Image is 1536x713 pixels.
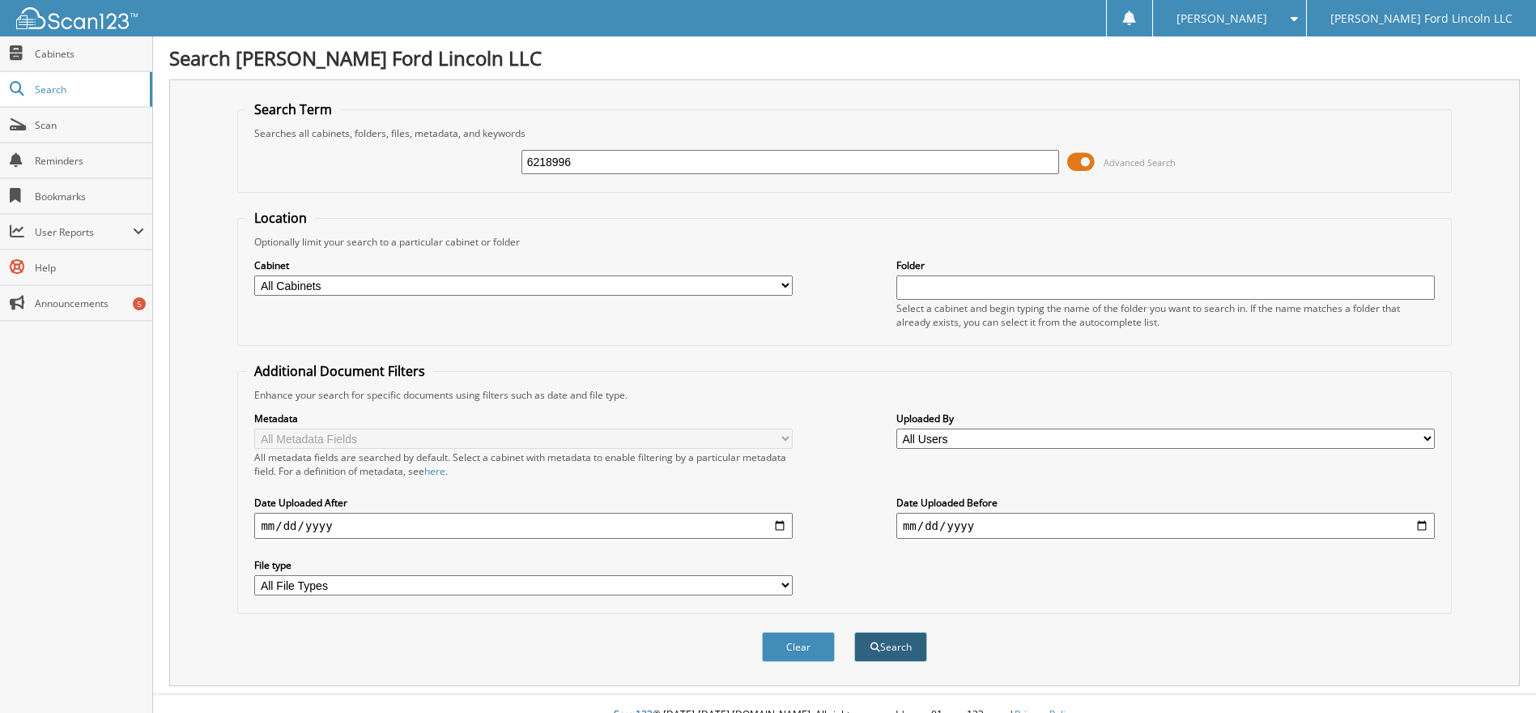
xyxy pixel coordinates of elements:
[762,632,835,662] button: Clear
[896,412,1435,425] label: Uploaded By
[896,301,1435,329] div: Select a cabinet and begin typing the name of the folder you want to search in. If the name match...
[246,100,340,118] legend: Search Term
[246,126,1442,140] div: Searches all cabinets, folders, files, metadata, and keywords
[896,513,1435,539] input: end
[854,632,927,662] button: Search
[169,45,1520,71] h1: Search [PERSON_NAME] Ford Lincoln LLC
[896,258,1435,272] label: Folder
[35,225,133,239] span: User Reports
[254,450,793,478] div: All metadata fields are searched by default. Select a cabinet with metadata to enable filtering b...
[1104,156,1176,169] span: Advanced Search
[1455,635,1536,713] iframe: Chat Widget
[35,297,144,310] span: Announcements
[896,496,1435,510] label: Date Uploaded Before
[246,388,1442,402] div: Enhance your search for specific documents using filters such as date and file type.
[246,209,315,227] legend: Location
[35,47,144,61] span: Cabinets
[424,464,445,478] a: here
[35,83,142,96] span: Search
[254,258,793,272] label: Cabinet
[35,154,144,168] span: Reminders
[133,297,146,310] div: 5
[35,261,144,275] span: Help
[1176,14,1267,23] span: [PERSON_NAME]
[246,235,1442,249] div: Optionally limit your search to a particular cabinet or folder
[254,558,793,572] label: File type
[16,7,138,29] img: scan123-logo-white.svg
[254,496,793,510] label: Date Uploaded After
[246,362,433,380] legend: Additional Document Filters
[35,190,144,203] span: Bookmarks
[1330,14,1513,23] span: [PERSON_NAME] Ford Lincoln LLC
[254,412,793,425] label: Metadata
[254,513,793,539] input: start
[35,118,144,132] span: Scan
